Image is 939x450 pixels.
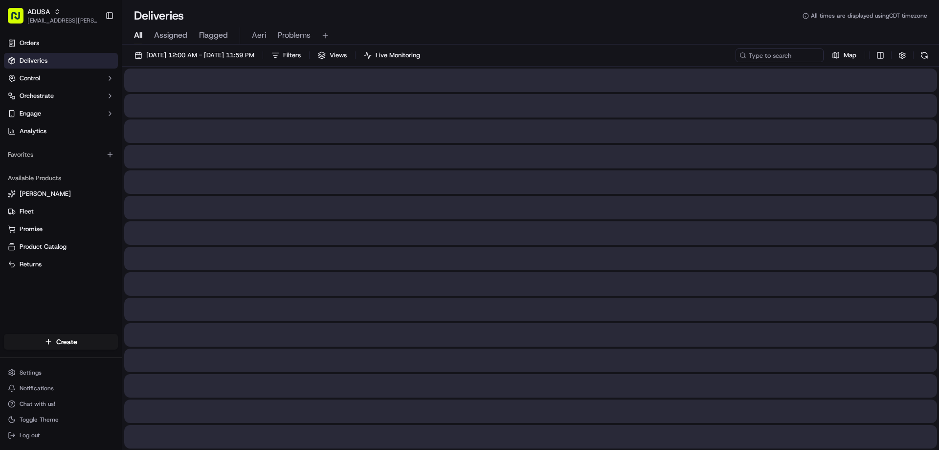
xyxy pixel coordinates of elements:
h1: Deliveries [134,8,184,24]
button: Control [4,71,118,86]
a: Orders [4,35,118,51]
span: Live Monitoring [376,51,420,60]
span: Assigned [154,29,187,41]
span: [DATE] 12:00 AM - [DATE] 11:59 PM [146,51,254,60]
span: Notifications [20,384,54,392]
span: Product Catalog [20,242,67,251]
a: Powered byPylon [69,166,118,173]
span: Pylon [97,166,118,173]
span: Map [844,51,856,60]
button: Refresh [917,48,931,62]
button: ADUSA [27,7,50,17]
button: Promise [4,221,118,237]
span: Promise [20,225,43,234]
p: Welcome 👋 [10,39,178,55]
div: 💻 [83,143,90,151]
span: Orders [20,39,39,47]
button: Engage [4,106,118,121]
input: Type to search [736,48,824,62]
button: Chat with us! [4,397,118,411]
a: Analytics [4,123,118,139]
button: Views [313,48,351,62]
span: Returns [20,260,42,269]
div: We're available if you need us! [33,103,124,111]
span: Problems [278,29,311,41]
img: 1736555255976-a54dd68f-1ca7-489b-9aae-adbdc363a1c4 [10,94,27,111]
span: Knowledge Base [20,142,75,152]
button: Start new chat [166,96,178,108]
a: 💻API Documentation [79,138,161,156]
span: Create [56,337,77,347]
span: Log out [20,431,40,439]
span: Flagged [199,29,228,41]
span: Orchestrate [20,92,54,100]
button: Settings [4,366,118,379]
button: Notifications [4,381,118,395]
button: Orchestrate [4,88,118,104]
a: Returns [8,260,114,269]
span: Settings [20,369,42,377]
span: Control [20,74,40,83]
span: Views [330,51,347,60]
span: Filters [283,51,301,60]
span: Aeri [252,29,266,41]
span: API Documentation [92,142,157,152]
button: Log out [4,428,118,442]
span: All [134,29,142,41]
span: [PERSON_NAME] [20,189,71,198]
span: Chat with us! [20,400,55,408]
button: Toggle Theme [4,413,118,426]
button: Live Monitoring [359,48,425,62]
button: [EMAIL_ADDRESS][PERSON_NAME][DOMAIN_NAME] [27,17,97,24]
a: Product Catalog [8,242,114,251]
div: Favorites [4,147,118,163]
span: Toggle Theme [20,416,59,424]
button: ADUSA[EMAIL_ADDRESS][PERSON_NAME][DOMAIN_NAME] [4,4,101,27]
div: Available Products [4,170,118,186]
button: [DATE] 12:00 AM - [DATE] 11:59 PM [130,48,259,62]
button: [PERSON_NAME] [4,186,118,202]
span: All times are displayed using CDT timezone [811,12,927,20]
a: Promise [8,225,114,234]
span: Engage [20,109,41,118]
span: Deliveries [20,56,47,65]
a: Deliveries [4,53,118,69]
button: Create [4,334,118,350]
a: [PERSON_NAME] [8,189,114,198]
button: Filters [267,48,305,62]
button: Map [827,48,861,62]
div: Start new chat [33,94,160,103]
span: Fleet [20,207,34,216]
div: 📗 [10,143,18,151]
span: Analytics [20,127,46,136]
a: Fleet [8,207,114,216]
a: 📗Knowledge Base [6,138,79,156]
button: Returns [4,257,118,272]
img: Nash [10,10,29,29]
button: Product Catalog [4,239,118,255]
input: Got a question? Start typing here... [25,63,176,73]
button: Fleet [4,204,118,219]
